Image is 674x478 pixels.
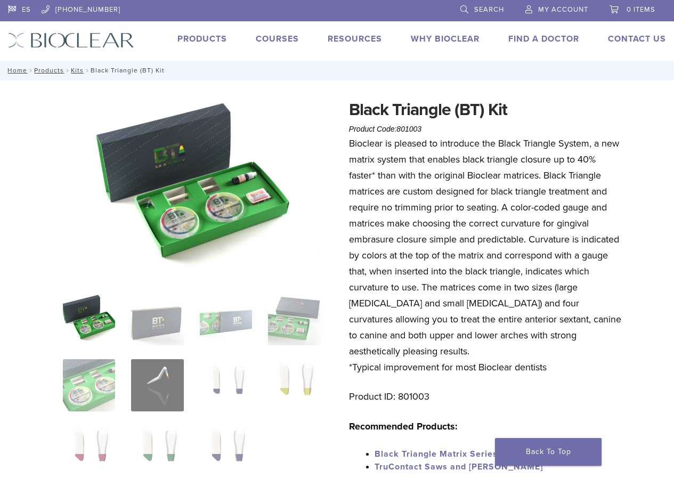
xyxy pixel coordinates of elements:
[349,97,623,123] h1: Black Triangle (BT) Kit
[63,293,115,345] img: Intro-Black-Triangle-Kit-6-Copy-e1548792917662-324x324.jpg
[268,293,320,345] img: Black Triangle (BT) Kit - Image 4
[200,293,252,345] img: Black Triangle (BT) Kit - Image 3
[411,34,480,44] a: Why Bioclear
[627,5,655,14] span: 0 items
[63,359,115,411] img: Black Triangle (BT) Kit - Image 5
[200,359,252,411] img: Black Triangle (BT) Kit - Image 7
[375,449,498,459] a: Black Triangle Matrix Series
[474,5,504,14] span: Search
[349,420,458,432] strong: Recommended Products:
[538,5,588,14] span: My Account
[495,438,602,466] a: Back To Top
[27,68,34,73] span: /
[256,34,299,44] a: Courses
[508,34,579,44] a: Find A Doctor
[396,125,421,133] span: 801003
[608,34,666,44] a: Contact Us
[71,67,84,74] a: Kits
[131,425,183,477] img: Black Triangle (BT) Kit - Image 10
[131,359,183,411] img: Black Triangle (BT) Kit - Image 6
[131,293,183,345] img: Black Triangle (BT) Kit - Image 2
[349,135,623,375] p: Bioclear is pleased to introduce the Black Triangle System, a new matrix system that enables blac...
[8,33,134,48] img: Bioclear
[63,425,115,477] img: Black Triangle (BT) Kit - Image 9
[177,34,227,44] a: Products
[375,461,543,472] a: TruContact Saws and [PERSON_NAME]
[268,359,320,411] img: Black Triangle (BT) Kit - Image 8
[63,97,320,279] img: Intro Black Triangle Kit-6 - Copy
[349,125,421,133] span: Product Code:
[200,425,252,477] img: Black Triangle (BT) Kit - Image 11
[4,67,27,74] a: Home
[34,67,64,74] a: Products
[328,34,382,44] a: Resources
[349,388,623,404] p: Product ID: 801003
[64,68,71,73] span: /
[84,68,91,73] span: /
